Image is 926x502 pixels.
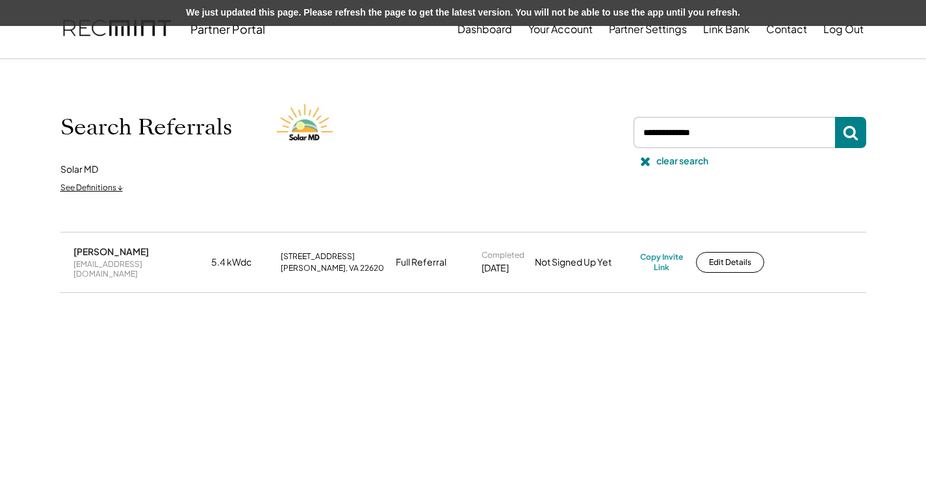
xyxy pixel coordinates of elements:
[457,16,512,42] button: Dashboard
[281,263,384,273] div: [PERSON_NAME], VA 22620
[60,182,123,194] div: See Definitions ↓
[535,256,632,269] div: Not Signed Up Yet
[60,114,232,141] h1: Search Referrals
[60,163,98,176] div: Solar MD
[73,259,203,279] div: [EMAIL_ADDRESS][DOMAIN_NAME]
[823,16,864,42] button: Log Out
[696,252,764,273] button: Edit Details
[211,256,273,269] div: 5.4 kWdc
[482,262,509,275] div: [DATE]
[63,7,171,51] img: recmint-logotype%403x.png
[703,16,750,42] button: Link Bank
[396,256,446,269] div: Full Referral
[528,16,593,42] button: Your Account
[281,251,355,262] div: [STREET_ADDRESS]
[190,21,265,36] div: Partner Portal
[640,252,683,272] div: Copy Invite Link
[73,245,149,257] div: [PERSON_NAME]
[766,16,807,42] button: Contact
[482,250,524,260] div: Completed
[271,92,342,163] img: Solar%20MD%20LOgo.png
[609,16,687,42] button: Partner Settings
[656,155,708,168] div: clear search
